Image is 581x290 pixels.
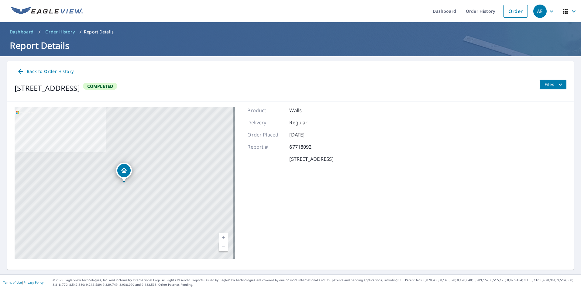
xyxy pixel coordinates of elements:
[289,131,326,138] p: [DATE]
[247,107,284,114] p: Product
[3,280,22,285] a: Terms of Use
[17,68,74,75] span: Back to Order History
[116,163,132,181] div: Dropped pin, building 1, Residential property, 3534 N Somerset St Arlington, VA 22213
[45,29,75,35] span: Order History
[3,281,43,284] p: |
[39,28,40,36] li: /
[53,278,578,287] p: © 2025 Eagle View Technologies, Inc. and Pictometry International Corp. All Rights Reserved. Repo...
[84,29,114,35] p: Report Details
[247,119,284,126] p: Delivery
[503,5,528,18] a: Order
[247,131,284,138] p: Order Placed
[84,83,117,89] span: Completed
[289,107,326,114] p: Walls
[539,80,566,89] button: filesDropdownBtn-67718092
[219,233,228,242] a: Current Level 17, Zoom In
[219,242,228,251] a: Current Level 17, Zoom Out
[7,27,36,37] a: Dashboard
[545,81,564,88] span: Files
[7,39,574,52] h1: Report Details
[289,143,326,150] p: 67718092
[43,27,77,37] a: Order History
[247,143,284,150] p: Report #
[10,29,34,35] span: Dashboard
[80,28,81,36] li: /
[289,119,326,126] p: Regular
[15,66,76,77] a: Back to Order History
[533,5,547,18] div: AE
[11,7,83,16] img: EV Logo
[24,280,43,285] a: Privacy Policy
[289,155,333,163] p: [STREET_ADDRESS]
[7,27,574,37] nav: breadcrumb
[15,83,80,94] div: [STREET_ADDRESS]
